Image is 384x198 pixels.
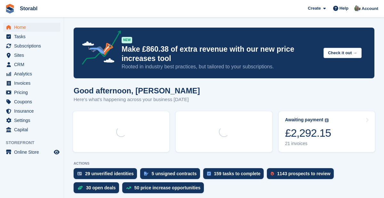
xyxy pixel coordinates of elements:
img: icon-info-grey-7440780725fd019a000dd9b08b2336e03edf1995a4989e88bcd33f0948082b44.svg [325,118,329,122]
span: Storefront [6,140,64,146]
span: Insurance [14,107,52,116]
span: Settings [14,116,52,125]
div: 159 tasks to complete [214,171,261,176]
a: menu [3,148,60,157]
a: 159 tasks to complete [203,168,267,182]
img: price-adjustments-announcement-icon-8257ccfd72463d97f412b2fc003d46551f7dbcb40ab6d574587a9cd5c0d94... [76,30,121,67]
a: menu [3,23,60,32]
p: Make £860.38 of extra revenue with our new price increases tool [122,45,318,63]
a: menu [3,60,60,69]
span: Create [308,5,321,12]
span: Pricing [14,88,52,97]
span: Capital [14,125,52,134]
a: Preview store [53,148,60,156]
span: CRM [14,60,52,69]
a: Storabl [17,3,40,14]
a: menu [3,125,60,134]
span: Subscriptions [14,41,52,50]
div: 30 open deals [86,185,116,190]
img: price_increase_opportunities-93ffe204e8149a01c8c9dc8f82e8f89637d9d84a8eef4429ea346261dce0b2c0.svg [126,186,131,189]
a: menu [3,107,60,116]
img: contract_signature_icon-13c848040528278c33f63329250d36e43548de30e8caae1d1a13099fd9432cc5.svg [144,172,148,176]
span: Home [14,23,52,32]
div: Awaiting payment [285,117,324,123]
a: menu [3,97,60,106]
a: menu [3,116,60,125]
span: Analytics [14,69,52,78]
span: Invoices [14,79,52,88]
div: NEW [122,37,132,43]
a: 30 open deals [74,182,122,196]
a: menu [3,41,60,50]
img: stora-icon-8386f47178a22dfd0bd8f6a31ec36ba5ce8667c1dd55bd0f319d3a0aa187defe.svg [5,4,15,13]
span: Tasks [14,32,52,41]
p: ACTIONS [74,161,374,166]
p: Rooted in industry best practices, but tailored to your subscriptions. [122,63,318,70]
img: prospect-51fa495bee0391a8d652442698ab0144808aea92771e9ea1ae160a38d050c398.svg [271,172,274,176]
img: verify_identity-adf6edd0f0f0b5bbfe63781bf79b02c33cf7c696d77639b501bdc392416b5a36.svg [77,172,82,176]
h1: Good afternoon, [PERSON_NAME] [74,86,200,95]
a: Awaiting payment £2,292.15 21 invoices [279,111,375,152]
img: Peter Moxon [354,5,361,12]
div: 5 unsigned contracts [152,171,197,176]
div: 1143 prospects to review [277,171,331,176]
a: 29 unverified identities [74,168,140,182]
span: Online Store [14,148,52,157]
a: menu [3,51,60,60]
a: menu [3,88,60,97]
img: deal-1b604bf984904fb50ccaf53a9ad4b4a5d6e5aea283cecdc64d6e3604feb123c2.svg [77,185,83,190]
a: menu [3,79,60,88]
div: £2,292.15 [285,126,331,140]
div: 21 invoices [285,141,331,146]
a: 1143 prospects to review [267,168,337,182]
img: task-75834270c22a3079a89374b754ae025e5fb1db73e45f91037f5363f120a921f8.svg [207,172,211,176]
div: 29 unverified identities [85,171,134,176]
span: Help [340,5,348,12]
a: menu [3,32,60,41]
a: 5 unsigned contracts [140,168,203,182]
span: Coupons [14,97,52,106]
a: 50 price increase opportunities [122,182,207,196]
a: menu [3,69,60,78]
span: Sites [14,51,52,60]
div: 50 price increase opportunities [134,185,201,190]
button: Check it out → [324,48,362,58]
p: Here's what's happening across your business [DATE] [74,96,200,103]
span: Account [362,5,378,12]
